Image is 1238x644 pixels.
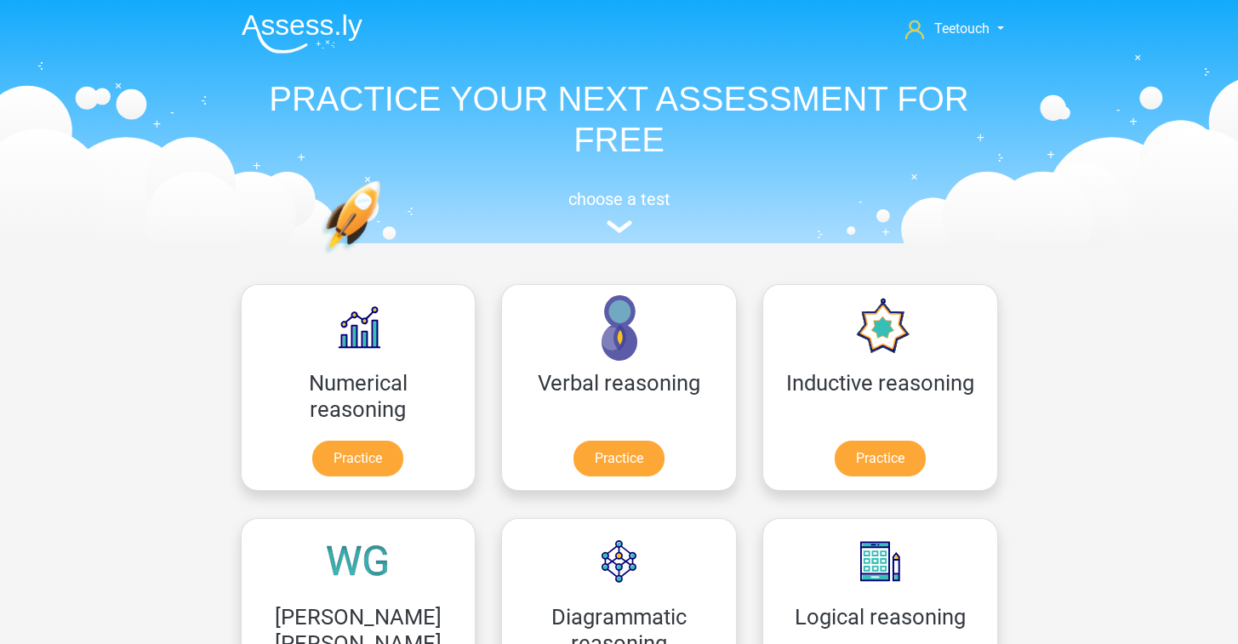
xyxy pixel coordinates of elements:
a: Teetouch [899,19,1010,39]
img: assessment [607,220,632,233]
a: choose a test [228,189,1011,234]
a: Practice [312,441,403,476]
a: Practice [573,441,665,476]
img: practice [322,180,447,334]
h5: choose a test [228,189,1011,209]
span: Teetouch [934,20,990,37]
h1: PRACTICE YOUR NEXT ASSESSMENT FOR FREE [228,78,1011,160]
img: Assessly [242,14,362,54]
a: Practice [835,441,926,476]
